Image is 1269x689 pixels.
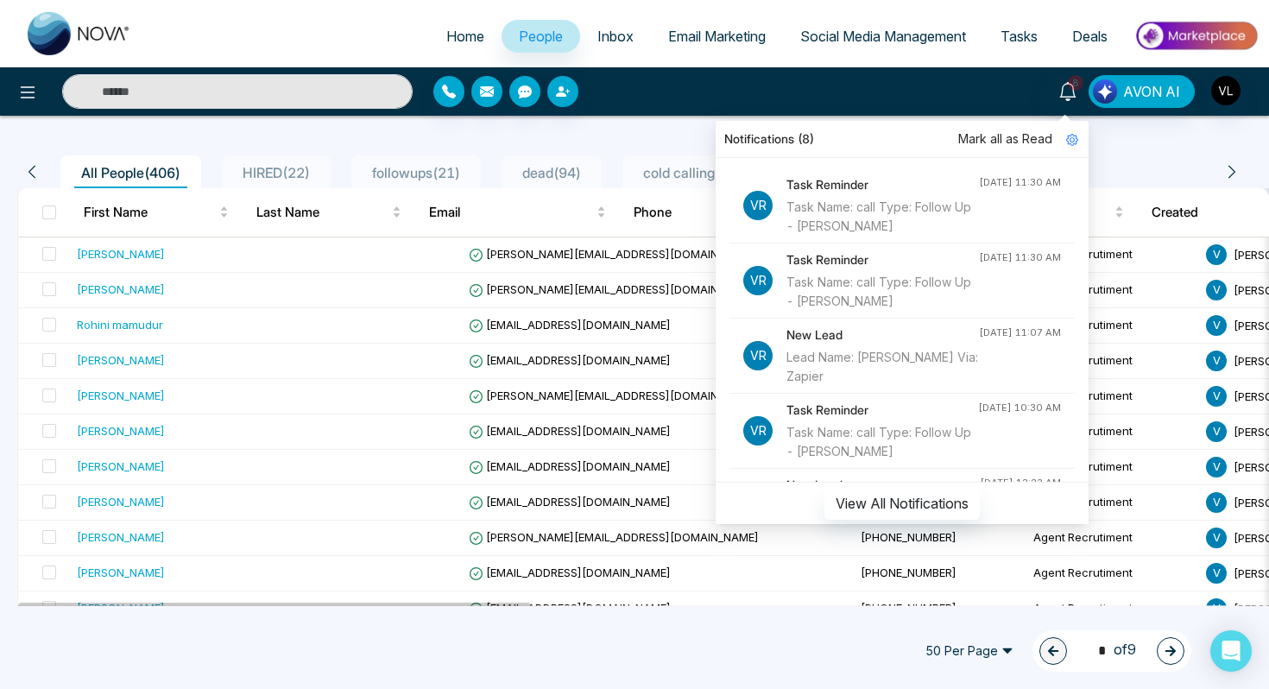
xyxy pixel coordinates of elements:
[786,273,979,311] div: Task Name: call Type: Follow Up - [PERSON_NAME]
[978,401,1061,415] div: [DATE] 10:30 AM
[1026,521,1199,556] td: Agent Recrutiment
[1026,344,1199,379] td: Agent Recrutiment
[1026,308,1199,344] td: Agent Recrutiment
[84,202,216,223] span: First Name
[743,266,773,295] p: Vr
[1210,630,1252,672] div: Open Intercom Messenger
[469,495,671,509] span: [EMAIL_ADDRESS][DOMAIN_NAME]
[469,601,671,615] span: [EMAIL_ADDRESS][DOMAIN_NAME]
[469,389,759,402] span: [PERSON_NAME][EMAIL_ADDRESS][DOMAIN_NAME]
[1206,421,1227,442] span: V
[1123,81,1180,102] span: AVON AI
[1133,16,1259,55] img: Market-place.gif
[1206,386,1227,407] span: V
[1072,28,1108,45] span: Deals
[913,637,1026,665] span: 50 Per Page
[636,164,749,181] span: cold calling ( 58 )
[1206,244,1227,265] span: V
[1206,280,1227,300] span: V
[1026,485,1199,521] td: Agent Recrutiment
[77,351,165,369] div: [PERSON_NAME]
[415,188,620,237] th: Email
[1026,414,1199,450] td: Agent Recrutiment
[861,530,956,544] span: [PHONE_NUMBER]
[77,493,165,510] div: [PERSON_NAME]
[77,528,165,546] div: [PERSON_NAME]
[861,601,956,615] span: [PHONE_NUMBER]
[597,28,634,45] span: Inbox
[1206,315,1227,336] span: V
[800,28,966,45] span: Social Media Management
[620,188,792,237] th: Phone
[77,281,165,298] div: [PERSON_NAME]
[786,250,979,269] h4: Task Reminder
[743,191,773,220] p: Vr
[1068,75,1083,91] span: 8
[429,202,593,223] span: Email
[1001,28,1038,45] span: Tasks
[1026,556,1199,591] td: Agent Recrutiment
[1093,79,1117,104] img: Lead Flow
[515,164,588,181] span: dead ( 94 )
[519,28,563,45] span: People
[365,164,467,181] span: followups ( 21 )
[980,476,1061,490] div: [DATE] 12:23 AM
[861,566,956,579] span: [PHONE_NUMBER]
[469,353,671,367] span: [EMAIL_ADDRESS][DOMAIN_NAME]
[1206,528,1227,548] span: V
[958,130,1052,149] span: Mark all as Read
[469,566,671,579] span: [EMAIL_ADDRESS][DOMAIN_NAME]
[77,458,165,475] div: [PERSON_NAME]
[716,121,1089,158] div: Notifications (8)
[77,245,165,262] div: [PERSON_NAME]
[651,20,783,53] a: Email Marketing
[1088,639,1136,662] span: of 9
[70,188,243,237] th: First Name
[77,599,165,616] div: [PERSON_NAME]
[469,530,759,544] span: [PERSON_NAME][EMAIL_ADDRESS][DOMAIN_NAME]
[1211,76,1241,105] img: User Avatar
[28,12,131,55] img: Nova CRM Logo
[983,20,1055,53] a: Tasks
[469,459,671,473] span: [EMAIL_ADDRESS][DOMAIN_NAME]
[1206,457,1227,477] span: V
[668,28,766,45] span: Email Marketing
[786,401,978,420] h4: Task Reminder
[783,20,983,53] a: Social Media Management
[824,487,980,520] button: View All Notifications
[786,175,979,194] h4: Task Reminder
[1026,591,1199,627] td: Agent Recrutiment
[1026,379,1199,414] td: Agent Recrutiment
[786,326,979,344] h4: New Lead
[446,28,484,45] span: Home
[743,416,773,446] p: Vr
[786,198,979,236] div: Task Name: call Type: Follow Up - [PERSON_NAME]
[1026,237,1199,273] td: Agent Recrutiment
[469,318,671,332] span: [EMAIL_ADDRESS][DOMAIN_NAME]
[77,564,165,581] div: [PERSON_NAME]
[1026,450,1199,485] td: Agent Recrutiment
[786,476,980,495] h4: New Lead
[74,164,187,181] span: All People ( 406 )
[429,20,502,53] a: Home
[469,424,671,438] span: [EMAIL_ADDRESS][DOMAIN_NAME]
[77,387,165,404] div: [PERSON_NAME]
[1089,75,1195,108] button: AVON AI
[786,348,979,386] div: Lead Name: [PERSON_NAME] Via: Zapier
[1047,75,1089,105] a: 8
[1206,492,1227,513] span: V
[502,20,580,53] a: People
[256,202,388,223] span: Last Name
[1026,273,1199,308] td: Agent Recrutiment
[824,495,980,509] a: View All Notifications
[77,422,165,439] div: [PERSON_NAME]
[77,316,163,333] div: Rohini mamudur
[786,423,978,461] div: Task Name: call Type: Follow Up - [PERSON_NAME]
[236,164,317,181] span: HIRED ( 22 )
[1055,20,1125,53] a: Deals
[469,282,759,296] span: [PERSON_NAME][EMAIL_ADDRESS][DOMAIN_NAME]
[979,250,1061,265] div: [DATE] 11:30 AM
[243,188,415,237] th: Last Name
[1206,351,1227,371] span: V
[469,247,759,261] span: [PERSON_NAME][EMAIL_ADDRESS][DOMAIN_NAME]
